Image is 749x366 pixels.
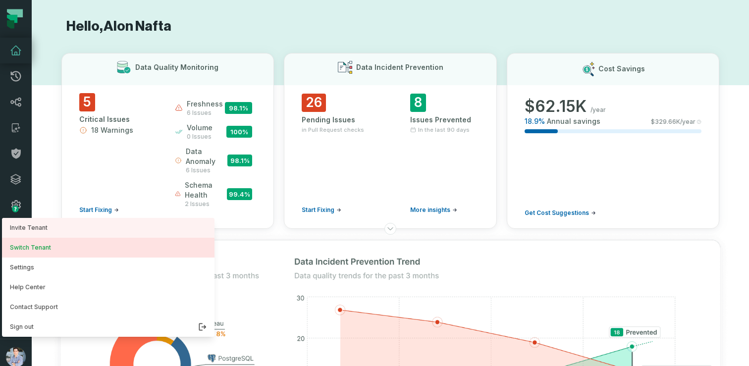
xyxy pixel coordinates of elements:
a: Contact Support [2,297,214,317]
span: 8 [410,94,426,112]
span: Start Fixing [79,206,112,214]
a: Invite Tenant [2,218,214,238]
span: in Pull Request checks [302,126,364,134]
a: More insights [410,206,457,214]
button: Settings [2,258,214,277]
span: freshness [187,99,223,109]
h3: Data Incident Prevention [356,62,443,72]
span: 18 Warnings [91,125,133,135]
span: 0 issues [187,133,213,141]
span: 6 issues [186,166,227,174]
a: Help Center [2,277,214,297]
button: Switch Tenant [2,238,214,258]
h3: Cost Savings [598,64,645,74]
span: 18.9 % [525,116,545,126]
a: Start Fixing [302,206,341,214]
div: avatar of Alon Nafta [2,218,214,337]
span: 2 issues [185,200,227,208]
span: Get Cost Suggestions [525,209,589,217]
button: Data Incident Prevention26Pending Issuesin Pull Request checksStart Fixing8Issues PreventedIn the... [284,53,496,229]
span: volume [187,123,213,133]
span: 5 [79,93,95,111]
span: 6 issues [187,109,223,117]
span: schema health [185,180,227,200]
span: In the last 90 days [418,126,470,134]
span: 99.4 % [227,188,252,200]
span: $ 329.66K /year [651,118,695,126]
button: Data Quality Monitoring5Critical Issues18 WarningsStart Fixingfreshness6 issues98.1%volume0 issue... [61,53,274,229]
span: Start Fixing [302,206,334,214]
span: 98.1 % [225,102,252,114]
span: More insights [410,206,450,214]
span: 26 [302,94,326,112]
span: /year [590,106,606,114]
h1: Hello, Alon Nafta [61,18,719,35]
span: data anomaly [186,147,227,166]
h3: Data Quality Monitoring [135,62,218,72]
span: Annual savings [547,116,600,126]
div: Pending Issues [302,115,371,125]
span: 98.1 % [227,155,252,166]
span: 100 % [226,126,252,138]
a: Get Cost Suggestions [525,209,596,217]
a: Start Fixing [79,206,119,214]
button: Cost Savings$62.15K/year18.9%Annual savings$329.66K/yearGet Cost Suggestions [507,53,719,229]
div: Critical Issues [79,114,157,124]
button: Sign out [2,317,214,337]
span: $ 62.15K [525,97,587,116]
div: Issues Prevented [410,115,479,125]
